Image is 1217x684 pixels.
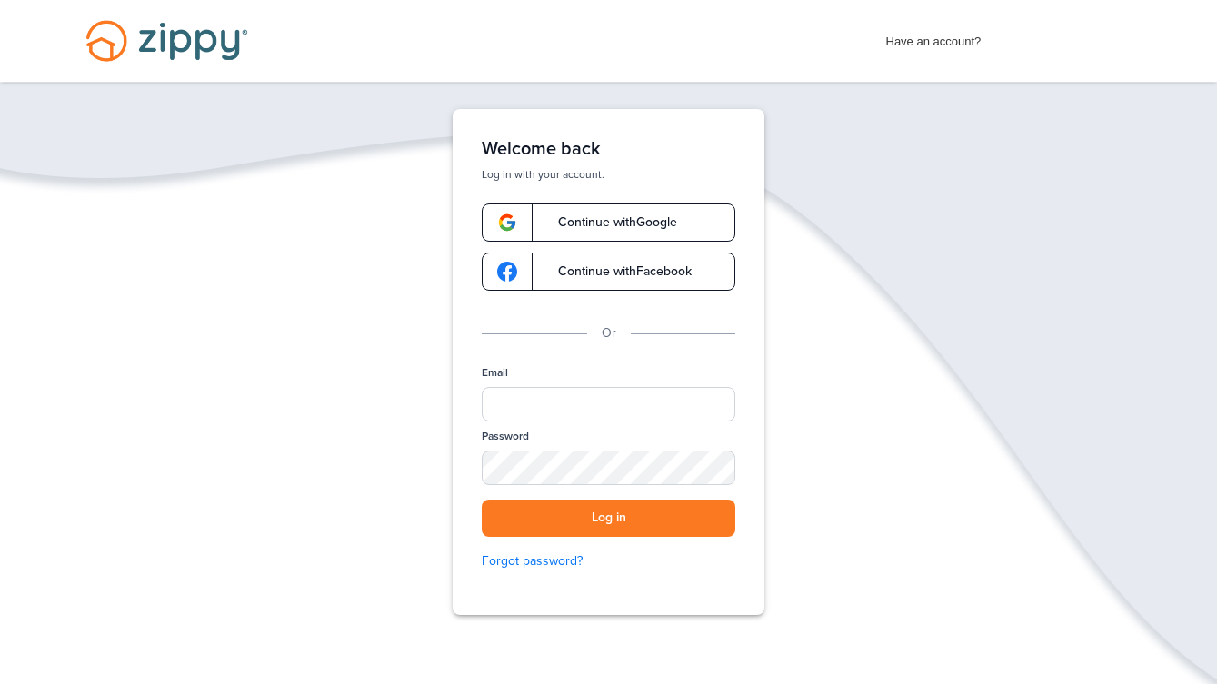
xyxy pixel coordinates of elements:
[482,387,735,421] input: Email
[540,265,692,278] span: Continue with Facebook
[540,216,677,229] span: Continue with Google
[482,203,735,242] a: google-logoContinue withGoogle
[497,213,517,233] img: google-logo
[482,551,735,571] a: Forgot password?
[482,500,735,537] button: Log in
[482,167,735,182] p: Log in with your account.
[482,138,735,160] h1: Welcome back
[482,253,735,291] a: google-logoContinue withFacebook
[482,451,735,485] input: Password
[497,262,517,282] img: google-logo
[482,365,508,381] label: Email
[482,429,529,444] label: Password
[602,323,616,343] p: Or
[886,23,982,52] span: Have an account?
